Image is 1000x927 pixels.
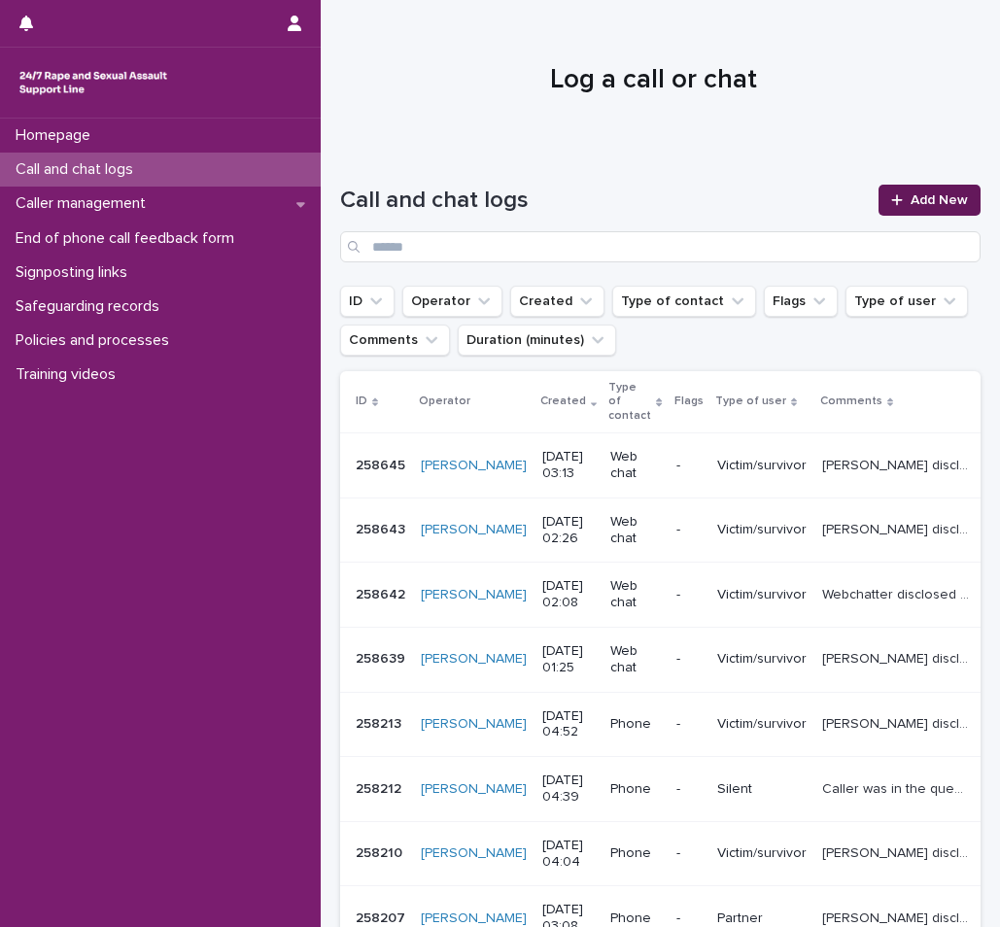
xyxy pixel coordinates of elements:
[610,578,660,611] p: Web chat
[911,193,968,207] span: Add New
[676,651,702,668] p: -
[717,845,807,862] p: Victim/survivor
[820,391,882,412] p: Comments
[542,772,595,806] p: [DATE] 04:39
[356,777,405,798] p: 258212
[822,777,974,798] p: Caller was in the queue for over 50 minutes. It was silent and there was light breathing in the b...
[421,781,527,798] a: [PERSON_NAME]
[676,587,702,603] p: -
[822,583,974,603] p: Webchatter disclosed that her sex drive is very low and her husbands is not. She said they had se...
[540,391,586,412] p: Created
[676,910,702,927] p: -
[717,651,807,668] p: Victim/survivor
[822,647,974,668] p: Kirsty disclosed she was raped on Saturday. We spoke about her next options and her self-blame. S...
[356,583,409,603] p: 258642
[340,325,450,356] button: Comments
[610,643,660,676] p: Web chat
[356,712,405,733] p: 258213
[402,286,502,317] button: Operator
[822,907,974,927] p: Caller disclosed that his girlfriend was sexually assaulted, and she is struggling at the moment....
[542,578,595,611] p: [DATE] 02:08
[421,651,527,668] a: [PERSON_NAME]
[717,716,807,733] p: Victim/survivor
[356,391,367,412] p: ID
[676,522,702,538] p: -
[8,331,185,350] p: Policies and processes
[340,64,966,97] h1: Log a call or chat
[421,587,527,603] a: [PERSON_NAME]
[356,518,409,538] p: 258643
[717,458,807,474] p: Victim/survivor
[8,263,143,282] p: Signposting links
[610,910,660,927] p: Phone
[676,458,702,474] p: -
[822,454,974,474] p: Sarah disclosed that she suffered from child abuse at the age of 6. She wants to report but she i...
[542,514,595,547] p: [DATE] 02:26
[879,185,981,216] a: Add New
[610,845,660,862] p: Phone
[356,907,409,927] p: 258207
[356,454,409,474] p: 258645
[610,781,660,798] p: Phone
[717,522,807,538] p: Victim/survivor
[717,781,807,798] p: Silent
[676,716,702,733] p: -
[542,708,595,741] p: [DATE] 04:52
[8,160,149,179] p: Call and chat logs
[612,286,756,317] button: Type of contact
[764,286,838,317] button: Flags
[610,449,660,482] p: Web chat
[421,845,527,862] a: [PERSON_NAME]
[421,910,527,927] a: [PERSON_NAME]
[674,391,704,412] p: Flags
[715,391,786,412] p: Type of user
[822,712,974,733] p: Caller disclosed that her ex attempted to rape her tonight. Lots of self-blame. She wanted advice...
[676,845,702,862] p: -
[610,514,660,547] p: Web chat
[717,587,807,603] p: Victim/survivor
[8,229,250,248] p: End of phone call feedback form
[458,325,616,356] button: Duration (minutes)
[8,126,106,145] p: Homepage
[676,781,702,798] p: -
[610,716,660,733] p: Phone
[421,716,527,733] a: [PERSON_NAME]
[421,522,527,538] a: [PERSON_NAME]
[822,518,974,538] p: Niamh disclosed that a man is sending her inappropriate pictures online. She mentioned she was 15...
[340,286,395,317] button: ID
[510,286,604,317] button: Created
[419,391,470,412] p: Operator
[356,841,406,862] p: 258210
[542,449,595,482] p: [DATE] 03:13
[340,231,981,262] input: Search
[608,377,651,427] p: Type of contact
[822,841,974,862] p: Nicki disclosed that she can see a bus stop outsider her bedroom window and it constantly trigger...
[421,458,527,474] a: [PERSON_NAME]
[717,910,807,927] p: Partner
[845,286,968,317] button: Type of user
[8,365,131,384] p: Training videos
[356,647,409,668] p: 258639
[340,187,867,215] h1: Call and chat logs
[8,297,175,316] p: Safeguarding records
[542,643,595,676] p: [DATE] 01:25
[542,838,595,871] p: [DATE] 04:04
[8,194,161,213] p: Caller management
[16,63,171,102] img: rhQMoQhaT3yELyF149Cw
